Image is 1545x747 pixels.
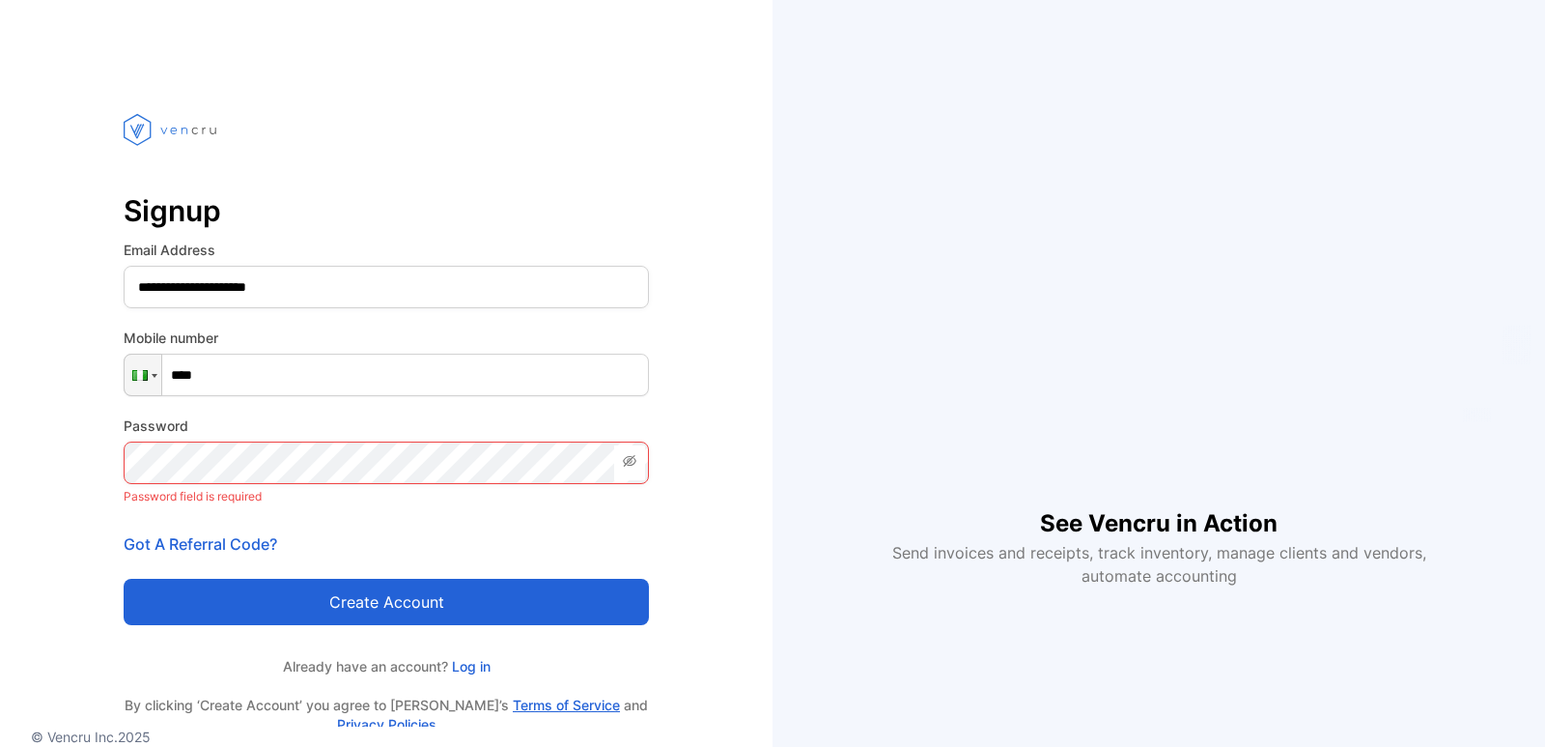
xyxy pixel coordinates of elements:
label: Email Address [124,240,649,260]
img: vencru logo [124,77,220,182]
h1: See Vencru in Action [1040,475,1278,541]
a: Log in [448,658,491,675]
a: Terms of Service [513,697,620,713]
label: Mobile number [124,328,649,348]
p: By clicking ‘Create Account’ you agree to [PERSON_NAME]’s and [124,696,649,734]
label: Password [124,416,649,436]
p: Signup [124,187,649,234]
p: Send invoices and receipts, track inventory, manage clients and vendors, automate accounting [881,541,1437,588]
p: Got A Referral Code? [124,532,649,556]
button: Create account [124,579,649,625]
iframe: YouTube video player [879,160,1439,475]
p: Password field is required [124,484,649,509]
a: Privacy Policies [337,716,436,733]
p: Already have an account? [124,656,649,676]
div: Nigeria: + 234 [125,355,161,395]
